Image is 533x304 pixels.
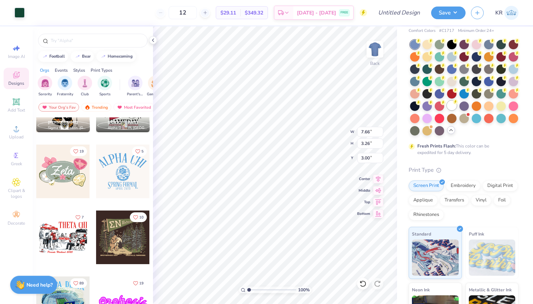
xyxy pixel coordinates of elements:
[72,212,87,222] button: Like
[91,67,112,74] div: Print Types
[495,6,518,20] a: KR
[8,54,25,59] span: Image AI
[61,79,69,87] img: Fraternity Image
[220,9,236,17] span: $29.11
[409,166,518,174] div: Print Type
[8,80,24,86] span: Designs
[38,103,79,112] div: Your Org's Fav
[75,54,80,59] img: trend_line.gif
[504,6,518,20] img: Krisnee Rouseau
[340,10,348,15] span: FREE
[417,143,507,156] div: This color can be expedited for 5 day delivery.
[439,28,454,34] span: # C1717
[70,278,87,288] button: Like
[55,67,68,74] div: Events
[78,76,92,97] div: filter for Club
[130,278,147,288] button: Like
[84,105,90,110] img: trending.gif
[409,28,435,34] span: Comfort Colors
[79,282,84,285] span: 89
[81,92,89,97] span: Club
[131,79,140,87] img: Parent's Weekend Image
[108,54,133,58] div: homecoming
[440,195,469,206] div: Transfers
[483,180,518,191] div: Digital Print
[151,79,160,87] img: Game Day Image
[41,79,49,87] img: Sorority Image
[101,79,109,87] img: Sports Image
[100,54,106,59] img: trend_line.gif
[372,5,426,20] input: Untitled Design
[298,287,310,293] span: 100 %
[8,107,25,113] span: Add Text
[57,76,73,97] button: filter button
[357,176,370,182] span: Center
[73,67,85,74] div: Styles
[57,92,73,97] span: Fraternity
[139,282,144,285] span: 19
[141,150,144,153] span: 5
[493,195,511,206] div: Foil
[469,240,516,276] img: Puff Ink
[409,209,444,220] div: Rhinestones
[458,28,494,34] span: Minimum Order: 24 +
[147,76,164,97] button: filter button
[81,79,89,87] img: Club Image
[40,67,49,74] div: Orgs
[469,286,512,293] span: Metallic & Glitter Ink
[357,200,370,205] span: Top
[108,125,147,131] span: Alpha Delta Pi, [GEOGRAPHIC_DATA][US_STATE] at [GEOGRAPHIC_DATA]
[70,146,87,156] button: Like
[130,212,147,222] button: Like
[38,76,52,97] button: filter button
[147,76,164,97] div: filter for Game Day
[8,220,25,226] span: Decorate
[79,150,84,153] span: 19
[38,51,68,62] button: football
[412,240,459,276] img: Standard
[78,76,92,97] button: filter button
[245,9,263,17] span: $349.32
[38,92,52,97] span: Sorority
[81,103,111,112] div: Trending
[127,76,144,97] button: filter button
[446,180,480,191] div: Embroidery
[297,9,336,17] span: [DATE] - [DATE]
[50,37,143,44] input: Try "Alpha"
[98,76,112,97] div: filter for Sports
[412,286,430,293] span: Neon Ink
[82,54,91,58] div: bear
[57,76,73,97] div: filter for Fraternity
[147,92,164,97] span: Game Day
[412,230,431,238] span: Standard
[169,6,197,19] input: – –
[368,42,382,57] img: Back
[357,188,370,193] span: Middle
[11,161,22,167] span: Greek
[4,188,29,199] span: Clipart & logos
[48,125,87,131] span: Sigma Phi Epsilon, [GEOGRAPHIC_DATA][US_STATE]
[98,76,112,97] button: filter button
[409,195,438,206] div: Applique
[48,120,78,125] span: [PERSON_NAME]
[127,92,144,97] span: Parent's Weekend
[417,143,456,149] strong: Fresh Prints Flash:
[357,211,370,216] span: Bottom
[108,120,138,125] span: [PERSON_NAME]
[132,146,147,156] button: Like
[42,54,48,59] img: trend_line.gif
[9,134,24,140] span: Upload
[469,230,484,238] span: Puff Ink
[113,103,154,112] div: Most Favorited
[38,76,52,97] div: filter for Sorority
[370,60,380,67] div: Back
[471,195,491,206] div: Vinyl
[409,180,444,191] div: Screen Print
[42,105,47,110] img: most_fav.gif
[127,76,144,97] div: filter for Parent's Weekend
[431,7,466,19] button: Save
[139,216,144,219] span: 10
[96,51,136,62] button: homecoming
[49,54,65,58] div: football
[495,9,503,17] span: KR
